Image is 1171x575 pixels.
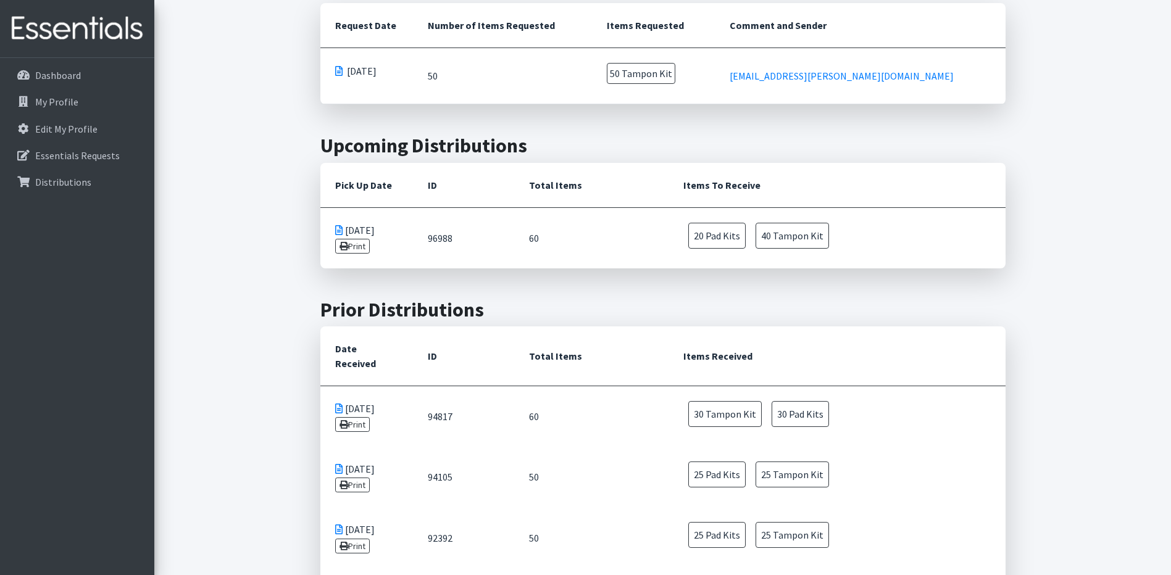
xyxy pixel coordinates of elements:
th: Items Requested [592,3,714,48]
p: Edit My Profile [35,123,98,135]
th: Request Date [320,3,413,48]
a: Print [335,239,370,254]
th: ID [413,326,514,386]
td: 50 [413,48,593,104]
td: [DATE] [320,447,413,507]
a: [EMAIL_ADDRESS][PERSON_NAME][DOMAIN_NAME] [730,70,954,82]
td: 96988 [413,207,514,268]
a: Distributions [5,170,149,194]
span: 25 Tampon Kit [756,522,829,548]
span: 40 Tampon Kit [756,223,829,249]
a: Essentials Requests [5,143,149,168]
p: Distributions [35,176,91,188]
td: [DATE] [320,386,413,447]
th: Total Items [514,163,669,208]
a: Dashboard [5,63,149,88]
span: 25 Tampon Kit [756,461,829,487]
th: Items Received [669,326,1005,386]
a: Print [335,478,370,492]
p: Dashboard [35,69,81,81]
td: 94817 [413,386,514,447]
span: 25 Pad Kits [688,522,746,548]
th: Total Items [514,326,669,386]
th: Items To Receive [669,163,1005,208]
a: Print [335,539,370,553]
th: ID [413,163,514,208]
td: 50 [514,507,669,568]
span: 50 Tampon Kit [607,63,675,84]
span: 30 Pad Kits [772,401,829,427]
td: 60 [514,386,669,447]
h2: Upcoming Distributions [320,134,1006,157]
span: 30 Tampon Kit [688,401,762,427]
span: 20 Pad Kits [688,223,746,249]
img: HumanEssentials [5,8,149,49]
h2: Prior Distributions [320,298,1006,321]
td: 60 [514,207,669,268]
td: 50 [514,447,669,507]
td: [DATE] [320,507,413,568]
th: Comment and Sender [715,3,1006,48]
a: My Profile [5,89,149,114]
td: 94105 [413,447,514,507]
td: [DATE] [320,207,413,268]
th: Number of Items Requested [413,3,593,48]
a: Edit My Profile [5,117,149,141]
th: Date Received [320,326,413,386]
span: 25 Pad Kits [688,461,746,487]
th: Pick Up Date [320,163,413,208]
td: 92392 [413,507,514,568]
a: Print [335,417,370,432]
p: Essentials Requests [35,149,120,162]
span: [DATE] [347,64,377,78]
p: My Profile [35,96,78,108]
